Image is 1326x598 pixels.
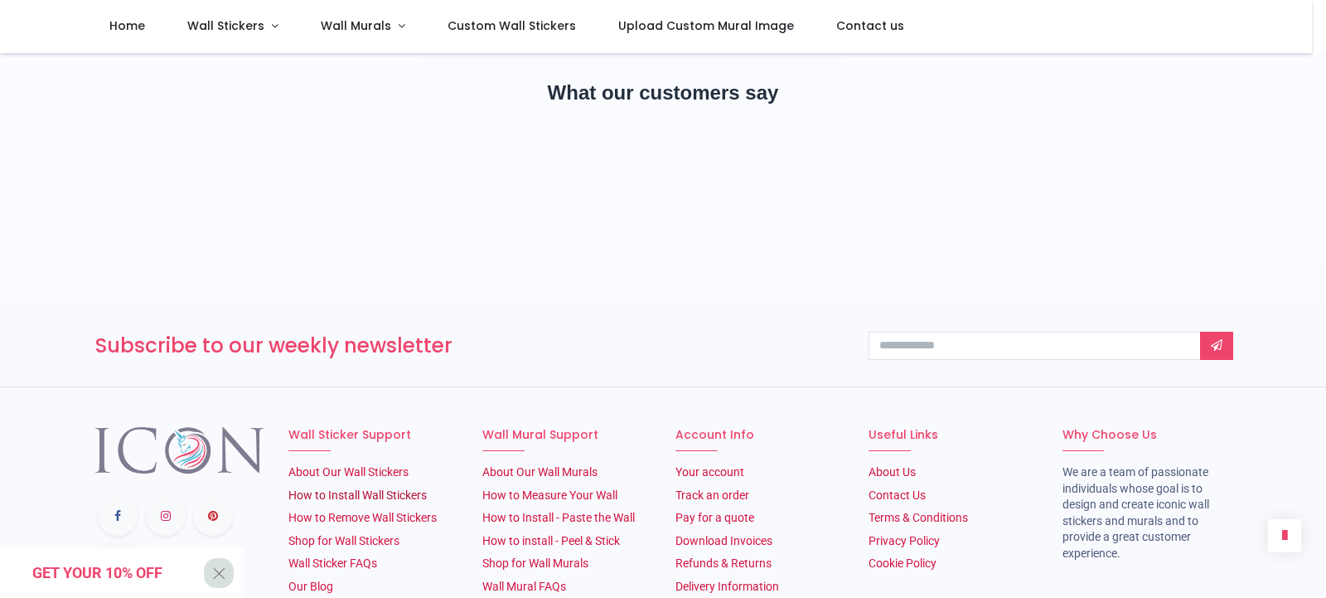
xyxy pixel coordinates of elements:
a: Track an order [675,489,749,502]
a: About Our Wall Stickers [288,465,409,479]
span: Upload Custom Mural Image [618,17,794,34]
h6: Wall Mural Support [482,427,651,444]
a: Wall Mural FAQs [482,580,566,593]
h2: What our customers say [95,79,1231,107]
a: How to Install Wall Stickers [288,489,427,502]
a: Wall Sticker FAQs [288,557,377,570]
a: Privacy Policy [869,534,940,547]
a: How to Install - Paste the Wall [482,511,635,524]
a: Delivery Information [675,580,779,593]
span: Contact us [836,17,904,34]
a: Contact Us [869,489,926,502]
a: Your account [675,465,744,479]
a: Shop for Wall Stickers [288,534,399,547]
a: Terms & Conditions [869,511,968,524]
a: About Our Wall Murals [482,465,598,479]
a: Cookie Policy [869,557,936,570]
h6: Wall Sticker Support [288,427,457,444]
h3: Subscribe to our weekly newsletter [95,332,844,360]
a: How to Measure Your Wall [482,489,617,502]
a: How to Remove Wall Stickers [288,511,437,524]
h6: Useful Links [869,427,1037,444]
a: Download Invoices [675,534,772,547]
span: Wall Stickers [187,17,264,34]
a: Refunds & Returns [675,557,772,570]
span: Custom Wall Stickers [448,17,576,34]
a: Our Blog [288,580,333,593]
a: Shop for Wall Murals [482,557,588,570]
h6: Why Choose Us [1062,427,1231,444]
a: About Us​ [869,465,916,479]
a: Pay for a quote [675,511,754,524]
span: Home [109,17,145,34]
a: How to install - Peel & Stick [482,534,620,547]
span: Wall Murals [321,17,391,34]
iframe: Customer reviews powered by Trustpilot [95,136,1231,252]
h6: Account Info [675,427,844,444]
li: We are a team of passionate individuals whose goal is to design and create iconic wall stickers a... [1062,464,1231,562]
